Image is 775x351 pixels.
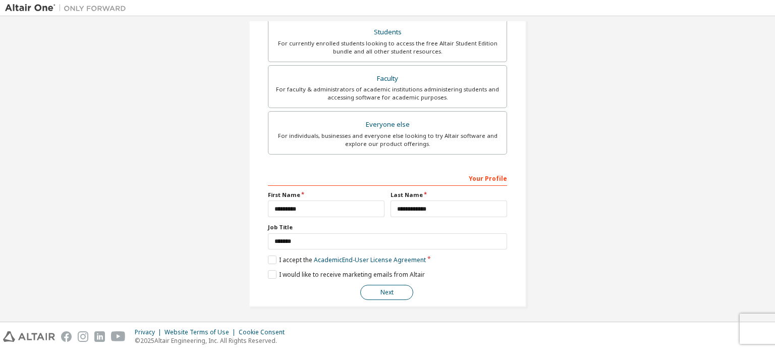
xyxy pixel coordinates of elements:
label: First Name [268,191,384,199]
label: Last Name [391,191,507,199]
label: Job Title [268,223,507,231]
div: Cookie Consent [239,328,291,336]
img: Altair One [5,3,131,13]
div: Website Terms of Use [164,328,239,336]
div: Everyone else [274,118,501,132]
div: Privacy [135,328,164,336]
img: youtube.svg [111,331,126,342]
a: Academic End-User License Agreement [314,256,426,264]
label: I accept the [268,256,426,264]
div: Faculty [274,72,501,86]
label: I would like to receive marketing emails from Altair [268,270,425,279]
p: © 2025 Altair Engineering, Inc. All Rights Reserved. [135,336,291,345]
img: altair_logo.svg [3,331,55,342]
img: facebook.svg [61,331,72,342]
div: Your Profile [268,170,507,186]
div: For currently enrolled students looking to access the free Altair Student Edition bundle and all ... [274,39,501,56]
button: Next [360,285,413,300]
img: linkedin.svg [94,331,105,342]
div: For faculty & administrators of academic institutions administering students and accessing softwa... [274,85,501,102]
div: For individuals, businesses and everyone else looking to try Altair software and explore our prod... [274,132,501,148]
div: Students [274,25,501,39]
img: instagram.svg [78,331,88,342]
